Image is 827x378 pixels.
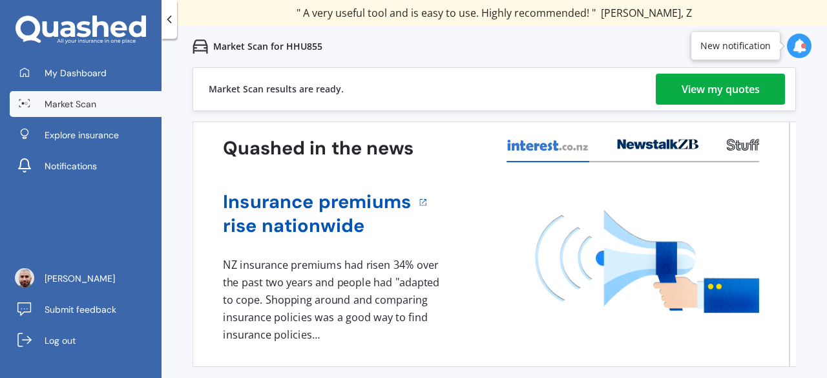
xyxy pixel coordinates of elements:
[10,122,162,148] a: Explore insurance
[45,272,115,285] span: [PERSON_NAME]
[10,266,162,291] a: [PERSON_NAME]
[10,328,162,353] a: Log out
[209,68,344,110] div: Market Scan results are ready.
[700,39,771,52] div: New notification
[223,190,411,214] a: Insurance premiums
[45,334,76,347] span: Log out
[10,60,162,86] a: My Dashboard
[15,268,34,288] img: ACg8ocJ37x56BGuDj-7hyu3x8-fPvrOWKRwFAe8tN6mFAk_Hpg=s96-c
[45,160,97,173] span: Notifications
[223,136,413,160] h3: Quashed in the news
[223,257,444,343] div: NZ insurance premiums had risen 34% over the past two years and people had "adapted to cope. Shop...
[656,74,785,105] a: View my quotes
[213,40,322,53] p: Market Scan for HHU855
[45,67,107,79] span: My Dashboard
[10,91,162,117] a: Market Scan
[682,74,760,105] div: View my quotes
[10,297,162,322] a: Submit feedback
[45,129,119,142] span: Explore insurance
[223,214,411,238] a: rise nationwide
[45,303,116,316] span: Submit feedback
[10,153,162,179] a: Notifications
[193,39,208,54] img: car.f15378c7a67c060ca3f3.svg
[45,98,96,110] span: Market Scan
[535,210,759,313] img: media image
